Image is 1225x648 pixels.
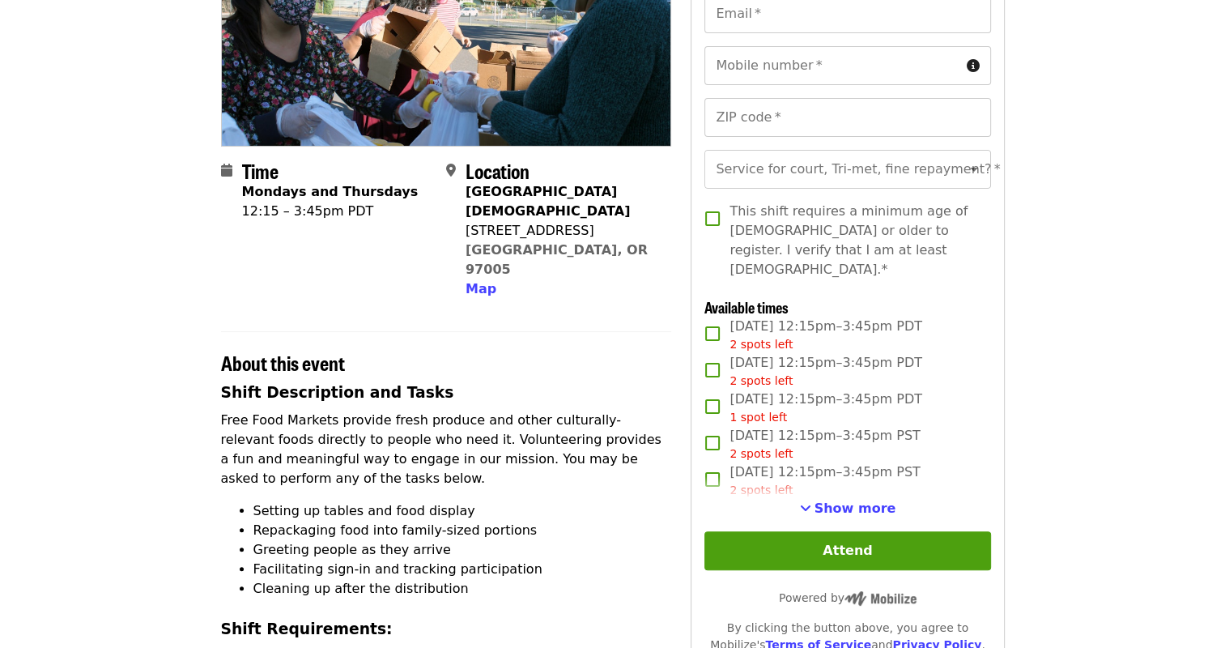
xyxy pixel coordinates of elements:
[729,484,793,497] span: 2 spots left
[466,184,630,219] strong: [GEOGRAPHIC_DATA][DEMOGRAPHIC_DATA]
[963,158,985,181] button: Open
[253,521,672,540] li: Repackaging food into family-sized portions
[967,58,980,74] i: circle-info icon
[253,540,672,560] li: Greeting people as they arrive
[779,591,917,604] span: Powered by
[800,499,896,518] button: See more timeslots
[729,390,922,426] span: [DATE] 12:15pm–3:45pm PDT
[704,46,959,85] input: Mobile number
[729,447,793,460] span: 2 spots left
[466,242,648,277] a: [GEOGRAPHIC_DATA], OR 97005
[221,163,232,178] i: calendar icon
[815,501,896,516] span: Show more
[253,560,672,579] li: Facilitating sign-in and tracking participation
[704,98,990,137] input: ZIP code
[466,281,496,296] span: Map
[729,317,922,353] span: [DATE] 12:15pm–3:45pm PDT
[729,374,793,387] span: 2 spots left
[446,163,456,178] i: map-marker-alt icon
[729,338,793,351] span: 2 spots left
[729,411,787,424] span: 1 spot left
[729,463,920,499] span: [DATE] 12:15pm–3:45pm PST
[466,156,530,185] span: Location
[466,279,496,299] button: Map
[704,531,990,570] button: Attend
[242,184,419,199] strong: Mondays and Thursdays
[729,202,977,279] span: This shift requires a minimum age of [DEMOGRAPHIC_DATA] or older to register. I verify that I am ...
[844,591,917,606] img: Powered by Mobilize
[729,426,920,463] span: [DATE] 12:15pm–3:45pm PST
[253,501,672,521] li: Setting up tables and food display
[221,618,672,641] h3: Shift Requirements:
[221,348,345,377] span: About this event
[242,156,279,185] span: Time
[253,579,672,599] li: Cleaning up after the distribution
[242,202,419,221] div: 12:15 – 3:45pm PDT
[221,411,672,488] p: Free Food Markets provide fresh produce and other culturally-relevant foods directly to people wh...
[466,221,658,241] div: [STREET_ADDRESS]
[221,382,672,404] h3: Shift Description and Tasks
[704,296,789,318] span: Available times
[729,353,922,390] span: [DATE] 12:15pm–3:45pm PDT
